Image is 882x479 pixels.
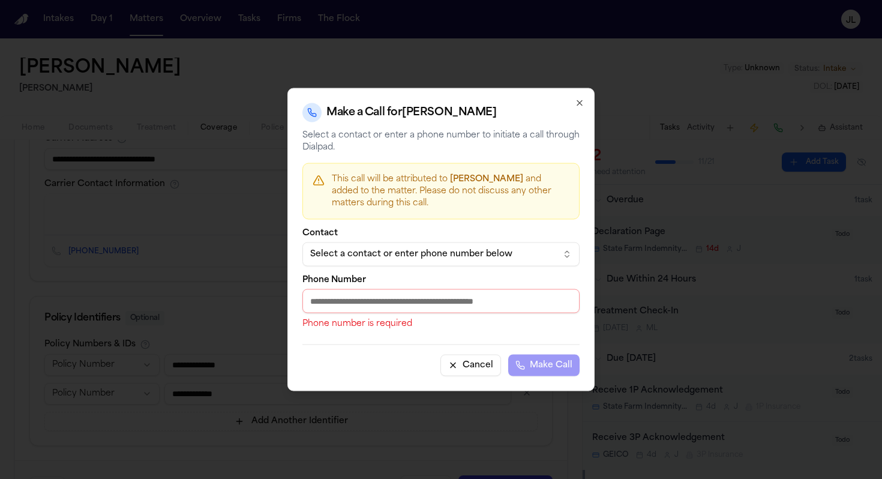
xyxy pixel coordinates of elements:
div: Select a contact or enter phone number below [310,249,553,261]
h2: Make a Call for [PERSON_NAME] [326,104,496,121]
label: Phone Number [302,276,580,285]
label: Contact [302,229,580,238]
p: This call will be attributed to and added to the matter. Please do not discuss any other matters ... [332,173,569,209]
span: [PERSON_NAME] [450,175,523,184]
p: Phone number is required [302,318,580,330]
button: Cancel [440,355,501,376]
p: Select a contact or enter a phone number to initiate a call through Dialpad. [302,130,580,154]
